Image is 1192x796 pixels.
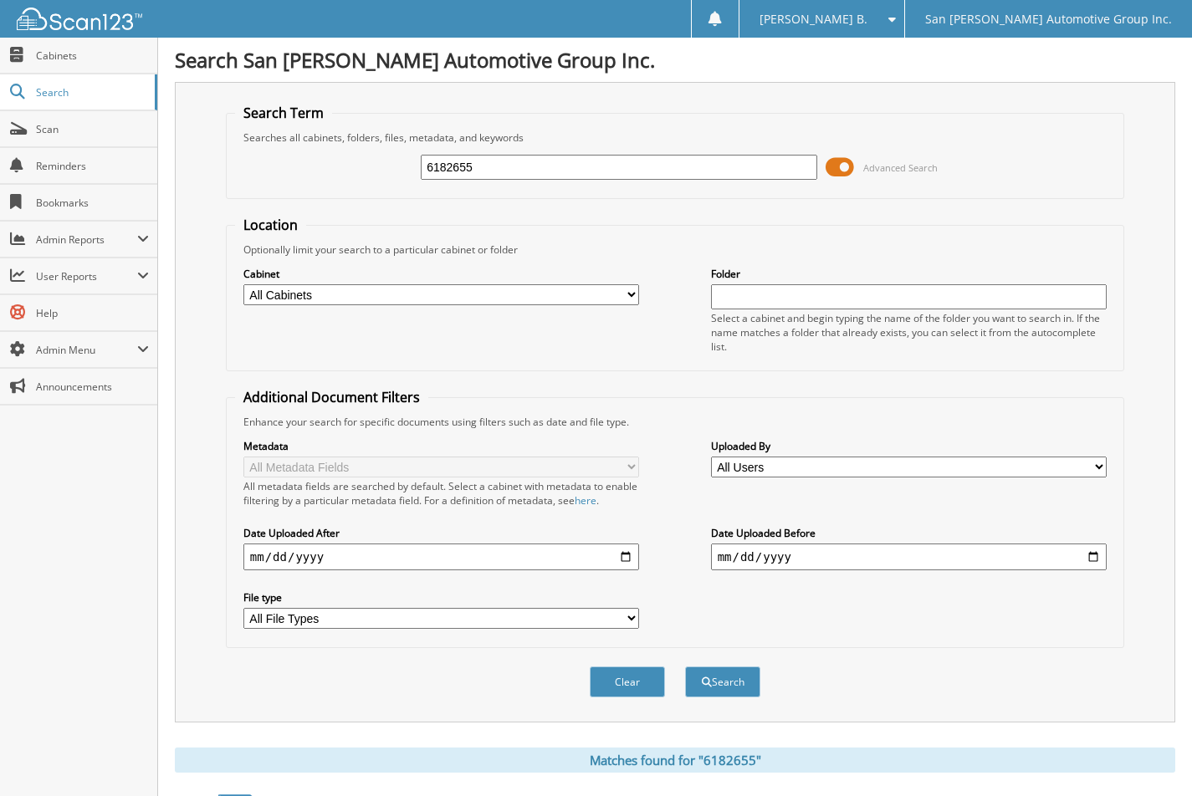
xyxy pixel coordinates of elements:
[925,14,1172,24] span: San [PERSON_NAME] Automotive Group Inc.
[711,439,1108,453] label: Uploaded By
[235,242,1115,257] div: Optionally limit your search to a particular cabinet or folder
[590,666,665,697] button: Clear
[243,543,640,570] input: start
[243,267,640,281] label: Cabinet
[36,196,149,210] span: Bookmarks
[760,14,867,24] span: [PERSON_NAME] B.
[36,269,137,283] span: User Reports
[711,267,1108,281] label: Folder
[36,85,146,99] span: Search
[36,343,137,357] span: Admin Menu
[711,543,1108,570] input: end
[36,122,149,136] span: Scan
[243,479,640,508] div: All metadata fields are searched by default. Select a cabinet with metadata to enable filtering b...
[235,388,428,406] legend: Additional Document Filters
[711,526,1108,540] label: Date Uploaded Before
[36,159,149,173] span: Reminders
[175,748,1175,773] div: Matches found for "6182655"
[36,48,149,63] span: Cabinets
[575,493,596,508] a: here
[243,590,640,605] label: File type
[36,232,137,247] span: Admin Reports
[863,161,938,174] span: Advanced Search
[235,130,1115,145] div: Searches all cabinets, folders, files, metadata, and keywords
[711,311,1108,354] div: Select a cabinet and begin typing the name of the folder you want to search in. If the name match...
[235,104,332,122] legend: Search Term
[36,380,149,394] span: Announcements
[235,216,306,234] legend: Location
[17,8,142,30] img: scan123-logo-white.svg
[235,415,1115,429] div: Enhance your search for specific documents using filters such as date and file type.
[175,46,1175,74] h1: Search San [PERSON_NAME] Automotive Group Inc.
[36,306,149,320] span: Help
[243,439,640,453] label: Metadata
[243,526,640,540] label: Date Uploaded After
[685,666,760,697] button: Search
